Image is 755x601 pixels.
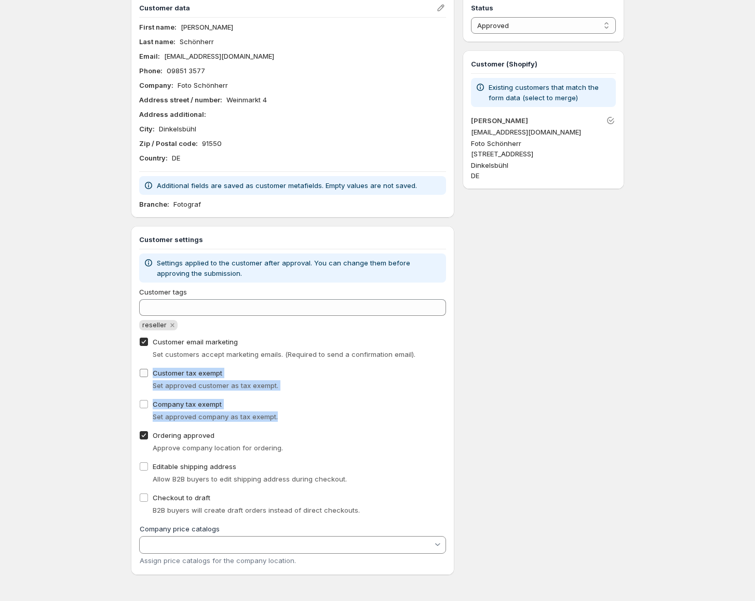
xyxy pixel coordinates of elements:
span: Customer tags [139,288,187,296]
span: Approve company location for ordering. [153,444,283,452]
h3: Customer settings [139,234,446,245]
p: 91550 [202,138,222,149]
button: Remove reseller [168,320,177,330]
p: Existing customers that match the form data (select to merge) [489,82,612,103]
b: Last name : [139,37,176,46]
b: First name : [139,23,177,31]
p: Weinmarkt 4 [226,95,267,105]
b: Country : [139,154,168,162]
p: Dinkelsbühl [159,124,196,134]
p: DE [172,153,180,163]
p: Schönherr [180,36,214,47]
b: Phone : [139,66,163,75]
p: [PERSON_NAME] [181,22,233,32]
b: City : [139,125,155,133]
p: [EMAIL_ADDRESS][DOMAIN_NAME] [471,127,616,137]
b: Address street / number : [139,96,222,104]
span: Customer tax exempt [153,369,222,377]
span: Set customers accept marketing emails. (Required to send a confirmation email). [153,350,415,358]
div: Assign price catalogs for the company location. [140,556,446,565]
span: Customer email marketing [153,338,238,346]
span: Set approved customer as tax exempt. [153,381,278,390]
p: Fotograf [173,199,201,209]
span: Editable shipping address [153,462,236,471]
b: Company : [139,81,173,89]
p: Foto Schönherr [178,80,228,90]
h3: Customer data [139,3,436,13]
label: Company price catalogs [140,525,220,533]
button: Unlink [603,113,618,128]
b: Address additional : [139,110,206,118]
h3: Customer (Shopify) [471,59,616,69]
p: Settings applied to the customer after approval. You can change them before approving the submiss... [157,258,442,278]
span: Ordering approved [153,431,214,439]
h3: Status [471,3,616,13]
span: B2B buyers will create draft orders instead of direct checkouts. [153,506,360,514]
p: Additional fields are saved as customer metafields. Empty values are not saved. [157,180,417,191]
button: Edit [434,1,448,15]
span: Foto Schönherr [STREET_ADDRESS] [471,139,533,158]
span: Checkout to draft [153,493,210,502]
b: Branche : [139,200,169,208]
a: [PERSON_NAME] [471,116,528,125]
span: Set approved company as tax exempt. [153,412,278,421]
p: [EMAIL_ADDRESS][DOMAIN_NAME] [164,51,274,61]
b: Email : [139,52,160,60]
span: Dinkelsbühl DE [471,161,508,180]
span: reseller [142,321,167,329]
span: Allow B2B buyers to edit shipping address during checkout. [153,475,347,483]
b: Zip / Postal code : [139,139,198,148]
span: Company tax exempt [153,400,222,408]
p: 09851 3577 [167,65,205,76]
